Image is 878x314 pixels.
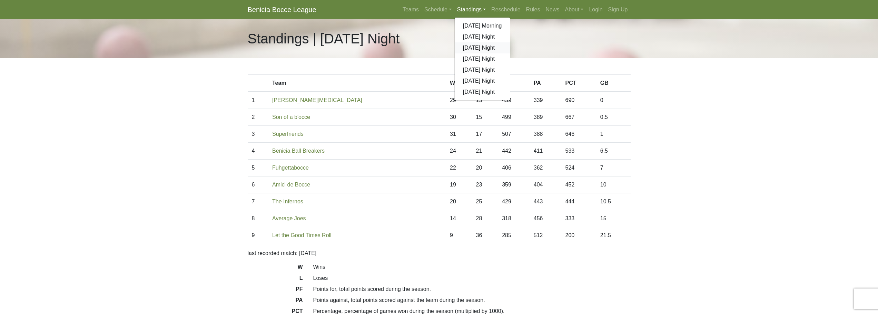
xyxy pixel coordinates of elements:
td: 1 [596,126,631,143]
td: 285 [498,227,530,244]
td: 533 [561,143,596,160]
td: 499 [498,109,530,126]
td: 10.5 [596,193,631,210]
a: Standings [454,3,489,17]
td: 452 [561,176,596,193]
td: 5 [248,160,268,176]
dt: PA [243,296,308,307]
td: 456 [530,210,561,227]
td: 25 [472,193,498,210]
td: 30 [446,109,472,126]
td: 404 [530,176,561,193]
dt: PF [243,285,308,296]
td: 6 [248,176,268,193]
td: 646 [561,126,596,143]
th: PA [530,75,561,92]
dd: Loses [308,274,636,282]
dt: W [243,263,308,274]
td: 23 [472,176,498,193]
dd: Points against, total points scored against the team during the season. [308,296,636,304]
th: Team [268,75,446,92]
td: 19 [446,176,472,193]
a: Teams [400,3,422,17]
p: last recorded match: [DATE] [248,249,631,257]
td: 333 [561,210,596,227]
th: PCT [561,75,596,92]
a: [DATE] Night [455,64,510,75]
a: Benicia Ball Breakers [272,148,325,154]
a: Amici de Bocce [272,182,310,188]
td: 339 [530,92,561,109]
td: 459 [498,92,530,109]
td: 512 [530,227,561,244]
th: GB [596,75,631,92]
td: 442 [498,143,530,160]
td: 690 [561,92,596,109]
a: Rules [523,3,543,17]
a: The Infernos [272,199,303,204]
td: 0 [596,92,631,109]
td: 20 [472,160,498,176]
td: 389 [530,109,561,126]
td: 15 [596,210,631,227]
dd: Wins [308,263,636,271]
td: 24 [446,143,472,160]
td: 8 [248,210,268,227]
td: 2 [248,109,268,126]
h1: Standings | [DATE] Night [248,30,400,47]
a: [DATE] Night [455,75,510,87]
td: 388 [530,126,561,143]
a: Benicia Bocce League [248,3,316,17]
td: 362 [530,160,561,176]
td: 15 [472,109,498,126]
a: Average Joes [272,215,306,221]
td: 21.5 [596,227,631,244]
div: Standings [454,17,511,101]
a: [DATE] Night [455,31,510,42]
a: [DATE] Morning [455,20,510,31]
td: 507 [498,126,530,143]
dd: Points for, total points scored during the season. [308,285,636,293]
td: 6.5 [596,143,631,160]
a: Fuhgettabocce [272,165,309,171]
td: 524 [561,160,596,176]
a: Sign Up [605,3,631,17]
a: Login [586,3,605,17]
td: 7 [248,193,268,210]
td: 429 [498,193,530,210]
td: 9 [446,227,472,244]
a: [DATE] Night [455,42,510,53]
td: 31 [446,126,472,143]
td: 667 [561,109,596,126]
a: About [562,3,586,17]
td: 3 [248,126,268,143]
td: 200 [561,227,596,244]
td: 318 [498,210,530,227]
td: 411 [530,143,561,160]
td: 14 [446,210,472,227]
td: 443 [530,193,561,210]
a: [DATE] Night [455,87,510,98]
a: Superfriends [272,131,304,137]
a: News [543,3,562,17]
td: 22 [446,160,472,176]
td: 0.5 [596,109,631,126]
a: [PERSON_NAME][MEDICAL_DATA] [272,97,362,103]
td: 17 [472,126,498,143]
th: PF [498,75,530,92]
a: Reschedule [489,3,523,17]
a: Let the Good Times Roll [272,232,332,238]
td: 9 [248,227,268,244]
td: 10 [596,176,631,193]
a: Son of a b'occe [272,114,310,120]
td: 4 [248,143,268,160]
a: Schedule [422,3,454,17]
td: 1 [248,92,268,109]
th: W [446,75,472,92]
a: [DATE] Night [455,53,510,64]
td: 29 [446,92,472,109]
td: 36 [472,227,498,244]
dt: L [243,274,308,285]
td: 21 [472,143,498,160]
td: 20 [446,193,472,210]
